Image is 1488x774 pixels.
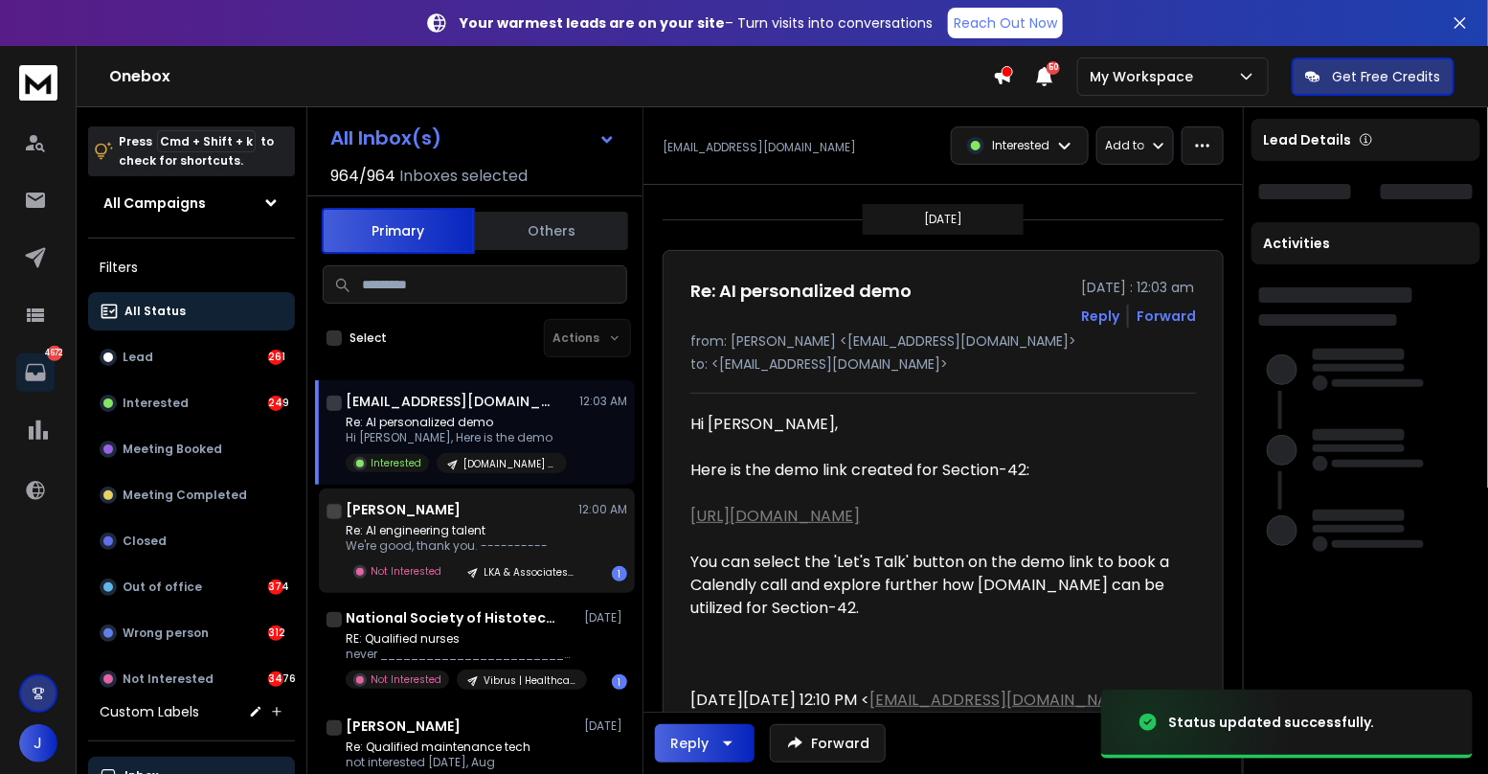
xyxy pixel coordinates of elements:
[268,580,283,595] div: 374
[584,718,627,734] p: [DATE]
[399,165,528,188] h3: Inboxes selected
[869,689,1137,711] a: [EMAIL_ADDRESS][DOMAIN_NAME]
[484,565,575,580] p: LKA & Associates | AI Engineer New
[1292,57,1454,96] button: Get Free Credits
[690,551,1181,620] div: You can select the 'Let's Talk' button on the demo link to book a Calendly call and explore furth...
[123,672,214,687] p: Not Interested
[346,430,567,445] p: Hi [PERSON_NAME], Here is the demo
[322,208,475,254] button: Primary
[346,647,575,662] p: never ______________________________ [PERSON_NAME], BSN,
[1081,307,1119,326] button: Reply
[690,505,860,527] a: [URL][DOMAIN_NAME]
[123,488,247,503] p: Meeting Completed
[1263,130,1351,149] p: Lead Details
[349,330,387,346] label: Select
[1081,278,1196,297] p: [DATE] : 12:03 am
[1137,307,1196,326] div: Forward
[88,430,295,468] button: Meeting Booked
[88,660,295,698] button: Not Interested3476
[19,724,57,763] button: J
[1168,713,1375,732] div: Status updated successfully.
[315,119,631,157] button: All Inbox(s)
[103,193,206,213] h1: All Campaigns
[109,65,993,88] h1: Onebox
[88,568,295,606] button: Out of office374
[123,534,167,549] p: Closed
[88,522,295,560] button: Closed
[123,626,209,641] p: Wrong person
[100,702,199,721] h3: Custom Labels
[770,724,886,763] button: Forward
[19,65,57,101] img: logo
[346,523,575,538] p: Re: AI engineering talent
[16,353,55,392] a: 4672
[346,608,556,627] h1: National Society of Histotechnology
[690,459,1181,482] div: Here is the demo link created for Section-42:
[268,350,283,365] div: 261
[584,610,627,626] p: [DATE]
[1332,67,1441,86] p: Get Free Credits
[88,254,295,281] h3: Filters
[992,138,1049,153] p: Interested
[88,184,295,222] button: All Campaigns
[88,338,295,376] button: Lead261
[346,392,556,411] h1: [EMAIL_ADDRESS][DOMAIN_NAME]
[690,354,1196,374] p: to: <[EMAIL_ADDRESS][DOMAIN_NAME]>
[123,350,153,365] p: Lead
[371,456,421,470] p: Interested
[268,396,283,411] div: 249
[670,734,709,753] div: Reply
[346,740,575,755] p: Re: Qualified maintenance tech
[954,13,1057,33] p: Reach Out Now
[123,396,189,411] p: Interested
[47,346,62,361] p: 4672
[124,304,186,319] p: All Status
[460,13,933,33] p: – Turn visits into conversations
[346,717,461,736] h1: [PERSON_NAME]
[371,672,441,687] p: Not Interested
[88,614,295,652] button: Wrong person312
[330,128,441,148] h1: All Inbox(s)
[346,415,567,430] p: Re: AI personalized demo
[690,689,1181,735] div: [DATE][DATE] 12:10 PM < > wrote:
[460,13,725,33] strong: Your warmest leads are on your site
[612,674,627,690] div: 1
[690,331,1196,351] p: from: [PERSON_NAME] <[EMAIL_ADDRESS][DOMAIN_NAME]>
[655,724,755,763] button: Reply
[1047,61,1060,75] span: 50
[123,442,222,457] p: Meeting Booked
[690,278,912,305] h1: Re: AI personalized demo
[948,8,1063,38] a: Reach Out Now
[578,502,627,517] p: 12:00 AM
[123,580,202,595] p: Out of office
[88,476,295,514] button: Meeting Completed
[484,673,575,688] p: Vibrus | Healthcare | Nurse
[475,210,628,252] button: Others
[690,413,1181,436] div: Hi [PERSON_NAME],
[268,672,283,687] div: 3476
[346,755,575,770] p: not interested [DATE], Aug
[88,384,295,422] button: Interested249
[346,538,575,554] p: We're good, thank you. ----------
[371,564,441,579] p: Not Interested
[88,292,295,330] button: All Status
[346,631,575,647] p: RE: Qualified nurses
[612,566,627,581] div: 1
[463,457,555,471] p: [DOMAIN_NAME] | SaaS Companies
[1251,222,1480,264] div: Activities
[663,140,856,155] p: [EMAIL_ADDRESS][DOMAIN_NAME]
[330,165,395,188] span: 964 / 964
[924,212,962,227] p: [DATE]
[1090,67,1201,86] p: My Workspace
[268,626,283,641] div: 312
[579,394,627,409] p: 12:03 AM
[346,500,461,519] h1: [PERSON_NAME]
[157,130,256,152] span: Cmd + Shift + k
[119,132,274,171] p: Press to check for shortcuts.
[1105,138,1144,153] p: Add to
